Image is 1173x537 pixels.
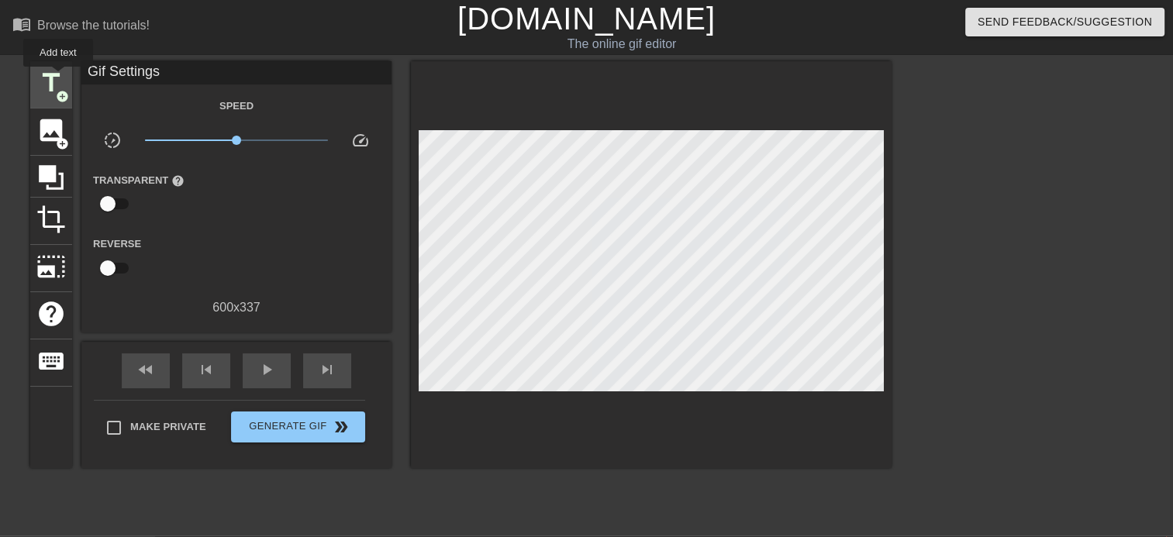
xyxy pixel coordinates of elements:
[231,411,365,442] button: Generate Gif
[171,174,185,188] span: help
[136,360,155,379] span: fast_rewind
[237,418,359,436] span: Generate Gif
[978,12,1152,32] span: Send Feedback/Suggestion
[36,68,66,98] span: title
[257,360,276,379] span: play_arrow
[457,2,716,36] a: [DOMAIN_NAME]
[36,299,66,329] span: help
[56,137,69,150] span: add_circle
[965,8,1164,36] button: Send Feedback/Suggestion
[93,173,185,188] label: Transparent
[81,298,392,317] div: 600 x 337
[318,360,336,379] span: skip_next
[36,115,66,145] span: image
[332,418,350,436] span: double_arrow
[36,346,66,376] span: keyboard
[398,35,844,53] div: The online gif editor
[12,15,31,33] span: menu_book
[36,252,66,281] span: photo_size_select_large
[103,131,122,150] span: slow_motion_video
[12,15,150,39] a: Browse the tutorials!
[81,61,392,84] div: Gif Settings
[130,419,206,435] span: Make Private
[56,90,69,103] span: add_circle
[37,19,150,32] div: Browse the tutorials!
[351,131,370,150] span: speed
[93,236,141,252] label: Reverse
[36,205,66,234] span: crop
[197,360,216,379] span: skip_previous
[219,98,254,114] label: Speed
